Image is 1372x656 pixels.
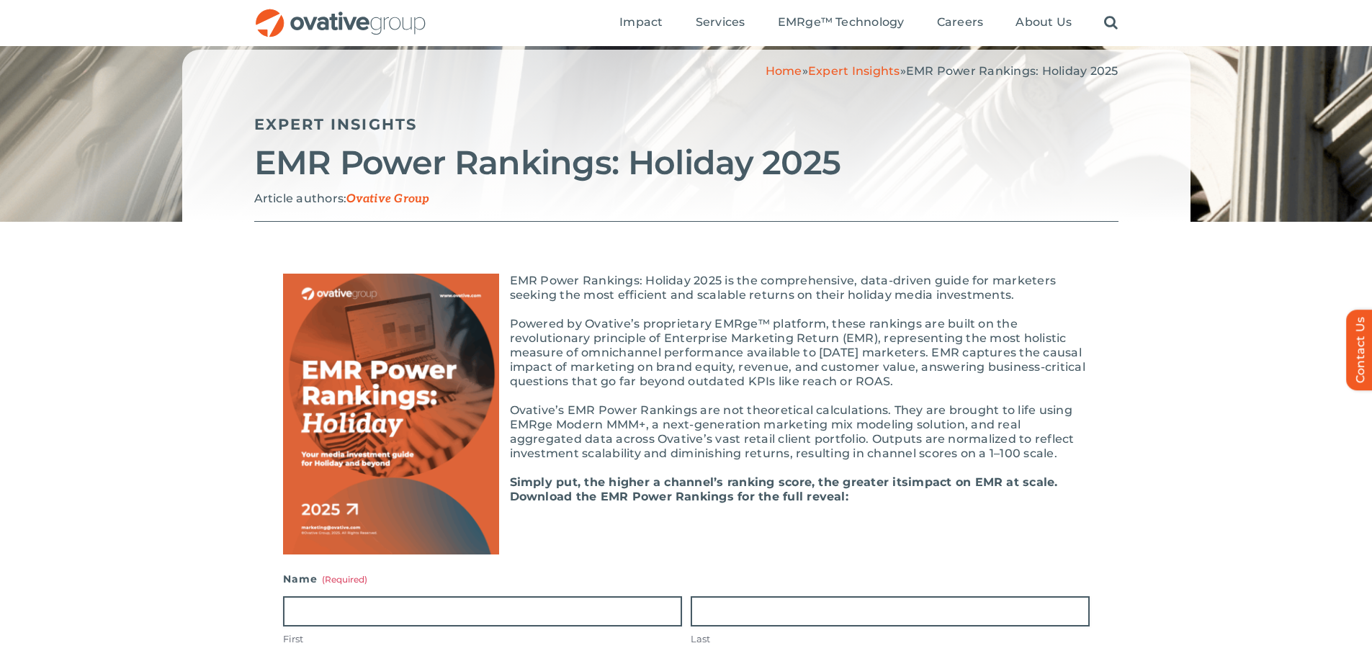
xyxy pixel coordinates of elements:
p: Article authors: [254,192,1118,207]
a: Home [766,64,802,78]
span: Services [696,15,745,30]
a: Careers [937,15,984,31]
a: OG_Full_horizontal_RGB [254,7,427,21]
span: Careers [937,15,984,30]
b: Simply put, the higher a channel’s ranking score, the greater its [510,475,909,489]
a: Services [696,15,745,31]
span: (Required) [322,574,367,585]
span: EMRge™ Technology [778,15,905,30]
span: Ovative Group [346,192,429,206]
a: EMRge™ Technology [778,15,905,31]
a: Search [1104,15,1118,31]
span: Impact [619,15,663,30]
legend: Name [283,569,367,589]
a: Expert Insights [808,64,900,78]
p: Ovative’s EMR Power Rankings are not theoretical calculations. They are brought to life using EMR... [283,403,1090,461]
span: EMR Power Rankings: Holiday 2025 [906,64,1118,78]
h2: EMR Power Rankings: Holiday 2025 [254,145,1118,181]
label: First [283,632,682,646]
p: Powered by Ovative’s proprietary EMRge™ platform, these rankings are built on the revolutionary p... [283,317,1090,389]
span: About Us [1015,15,1072,30]
a: Impact [619,15,663,31]
b: impact on EMR at scale. Download the EMR Power Rankings for the full reveal: [510,475,1058,503]
a: Expert Insights [254,115,418,133]
span: » » [766,64,1118,78]
label: Last [691,632,1090,646]
a: About Us [1015,15,1072,31]
p: EMR Power Rankings: Holiday 2025 is the comprehensive, data-driven guide for marketers seeking th... [283,274,1090,302]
